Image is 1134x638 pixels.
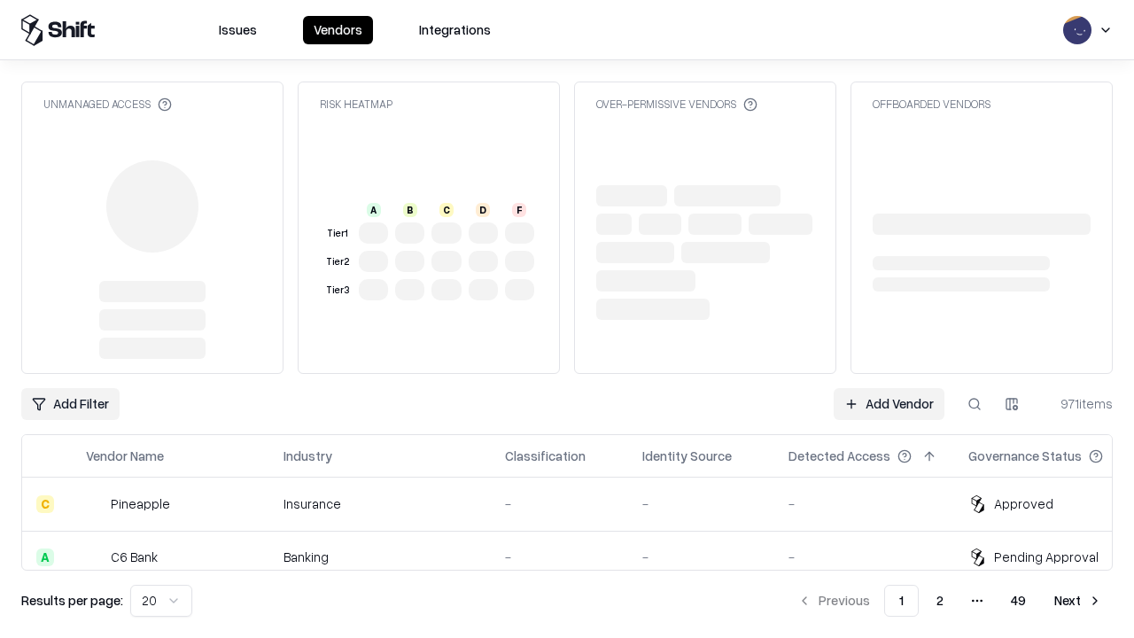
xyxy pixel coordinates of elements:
[642,447,732,465] div: Identity Source
[303,16,373,44] button: Vendors
[1044,585,1113,617] button: Next
[788,548,940,566] div: -
[283,494,477,513] div: Insurance
[884,585,919,617] button: 1
[922,585,958,617] button: 2
[21,591,123,610] p: Results per page:
[642,548,760,566] div: -
[323,254,352,269] div: Tier 2
[403,203,417,217] div: B
[873,97,990,112] div: Offboarded Vendors
[323,226,352,241] div: Tier 1
[408,16,501,44] button: Integrations
[43,97,172,112] div: Unmanaged Access
[111,494,170,513] div: Pineapple
[86,495,104,513] img: Pineapple
[367,203,381,217] div: A
[997,585,1040,617] button: 49
[283,548,477,566] div: Banking
[86,549,104,566] img: C6 Bank
[596,97,757,112] div: Over-Permissive Vendors
[834,388,944,420] a: Add Vendor
[505,447,586,465] div: Classification
[476,203,490,217] div: D
[36,549,54,566] div: A
[283,447,332,465] div: Industry
[787,585,1113,617] nav: pagination
[208,16,268,44] button: Issues
[86,447,164,465] div: Vendor Name
[994,548,1099,566] div: Pending Approval
[36,495,54,513] div: C
[1042,394,1113,413] div: 971 items
[788,447,890,465] div: Detected Access
[505,494,614,513] div: -
[111,548,158,566] div: C6 Bank
[512,203,526,217] div: F
[788,494,940,513] div: -
[320,97,392,112] div: Risk Heatmap
[323,283,352,298] div: Tier 3
[439,203,454,217] div: C
[505,548,614,566] div: -
[968,447,1082,465] div: Governance Status
[642,494,760,513] div: -
[21,388,120,420] button: Add Filter
[994,494,1053,513] div: Approved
